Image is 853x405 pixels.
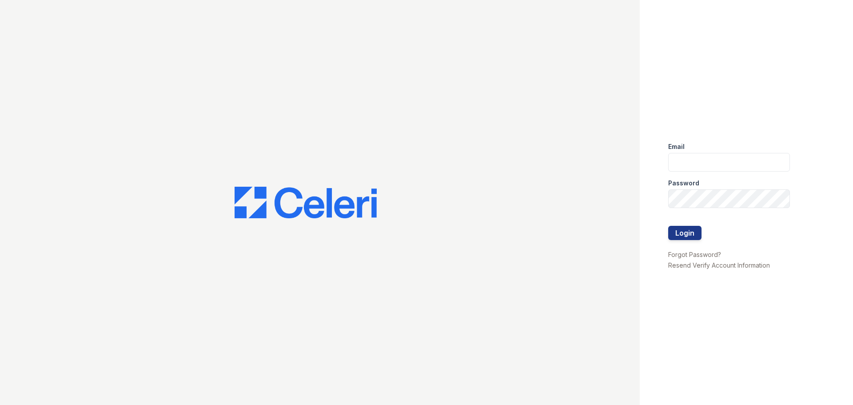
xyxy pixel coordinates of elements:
[235,187,377,219] img: CE_Logo_Blue-a8612792a0a2168367f1c8372b55b34899dd931a85d93a1a3d3e32e68fde9ad4.png
[668,251,721,258] a: Forgot Password?
[668,142,685,151] label: Email
[668,179,699,188] label: Password
[668,226,702,240] button: Login
[668,261,770,269] a: Resend Verify Account Information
